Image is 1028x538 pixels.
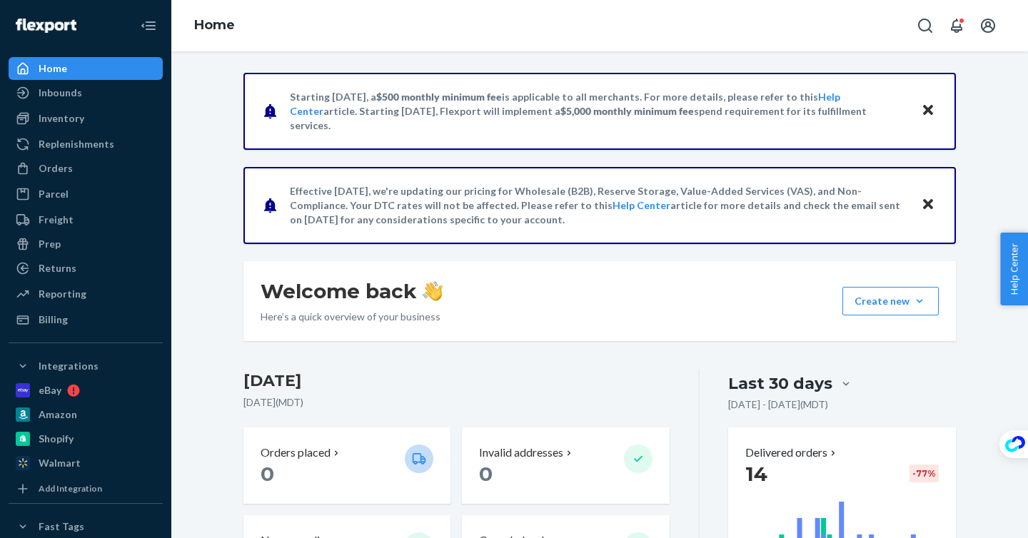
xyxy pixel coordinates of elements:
[9,57,163,80] a: Home
[728,397,828,412] p: [DATE] - [DATE] ( MDT )
[423,281,443,301] img: hand-wave emoji
[9,257,163,280] a: Returns
[39,383,61,397] div: eBay
[974,11,1002,40] button: Open account menu
[243,370,670,392] h3: [DATE]
[613,199,670,211] a: Help Center
[39,482,102,494] div: Add Integration
[9,208,163,231] a: Freight
[728,372,832,395] div: Last 30 days
[261,445,331,461] p: Orders placed
[9,515,163,538] button: Fast Tags
[39,261,76,275] div: Returns
[39,161,73,176] div: Orders
[9,308,163,331] a: Billing
[261,462,274,486] span: 0
[560,105,694,117] span: $5,000 monthly minimum fee
[9,233,163,255] a: Prep
[9,133,163,156] a: Replenishments
[745,462,767,486] span: 14
[909,465,939,482] div: -77 %
[39,213,74,227] div: Freight
[919,101,937,121] button: Close
[9,427,163,450] a: Shopify
[39,432,74,446] div: Shopify
[290,90,907,133] p: Starting [DATE], a is applicable to all merchants. For more details, please refer to this article...
[842,287,939,315] button: Create new
[9,480,163,497] a: Add Integration
[376,91,502,103] span: $500 monthly minimum fee
[39,407,77,422] div: Amazon
[290,184,907,227] p: Effective [DATE], we're updating our pricing for Wholesale (B2B), Reserve Storage, Value-Added Se...
[16,19,76,33] img: Flexport logo
[261,310,443,324] p: Here’s a quick overview of your business
[39,111,84,126] div: Inventory
[194,17,235,33] a: Home
[261,278,443,304] h1: Welcome back
[243,427,450,504] button: Orders placed 0
[479,445,563,461] p: Invalid addresses
[39,359,99,373] div: Integrations
[39,187,69,201] div: Parcel
[39,137,114,151] div: Replenishments
[9,157,163,180] a: Orders
[39,61,67,76] div: Home
[39,237,61,251] div: Prep
[243,395,670,410] p: [DATE] ( MDT )
[134,11,163,40] button: Close Navigation
[39,456,81,470] div: Walmart
[919,195,937,215] button: Close
[9,379,163,402] a: eBay
[479,462,493,486] span: 0
[39,86,82,100] div: Inbounds
[9,81,163,104] a: Inbounds
[39,287,86,301] div: Reporting
[745,445,839,461] button: Delivered orders
[9,452,163,474] a: Walmart
[1000,233,1028,305] button: Help Center
[462,427,669,504] button: Invalid addresses 0
[9,403,163,426] a: Amazon
[9,355,163,377] button: Integrations
[942,11,971,40] button: Open notifications
[9,183,163,205] a: Parcel
[9,283,163,305] a: Reporting
[183,5,246,46] ol: breadcrumbs
[911,11,939,40] button: Open Search Box
[9,107,163,130] a: Inventory
[39,519,84,534] div: Fast Tags
[39,313,68,327] div: Billing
